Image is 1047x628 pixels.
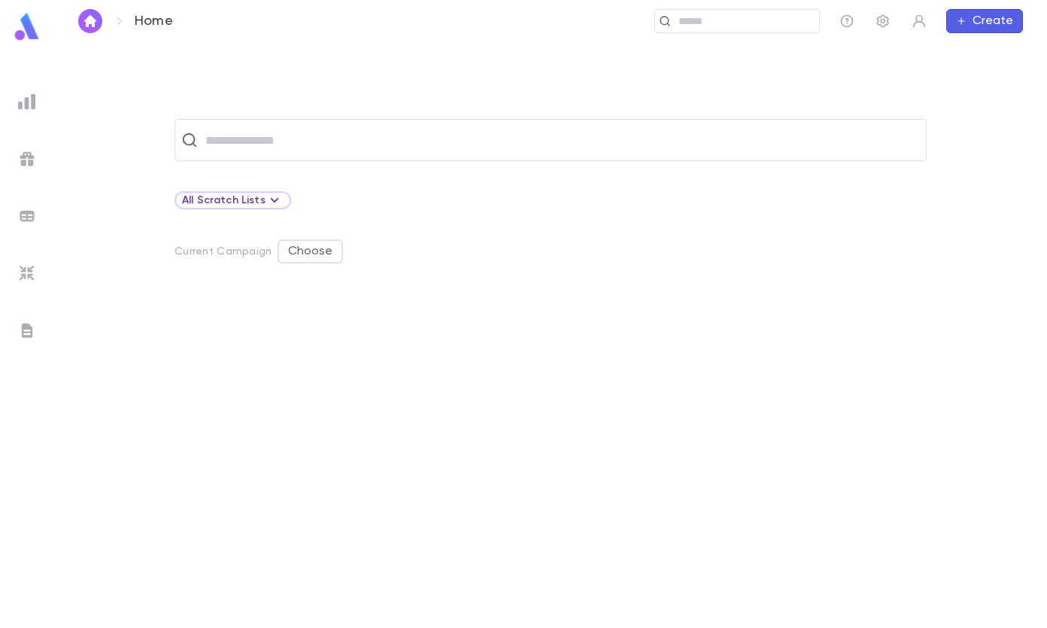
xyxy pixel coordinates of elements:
button: Choose [278,239,343,264]
img: campaigns_grey.99e729a5f7ee94e3726e6486bddda8f1.svg [18,150,36,168]
img: imports_grey.530a8a0e642e233f2baf0ef88e8c9fcb.svg [18,264,36,282]
div: All Scratch Lists [174,191,291,209]
div: All Scratch Lists [182,191,284,209]
img: home_white.a664292cf8c1dea59945f0da9f25487c.svg [81,15,99,27]
img: batches_grey.339ca447c9d9533ef1741baa751efc33.svg [18,207,36,225]
img: reports_grey.c525e4749d1bce6a11f5fe2a8de1b229.svg [18,93,36,111]
p: Home [135,13,173,29]
img: letters_grey.7941b92b52307dd3b8a917253454ce1c.svg [18,322,36,340]
button: Create [946,9,1023,33]
p: Current Campaign [174,245,272,258]
img: logo [12,12,42,41]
